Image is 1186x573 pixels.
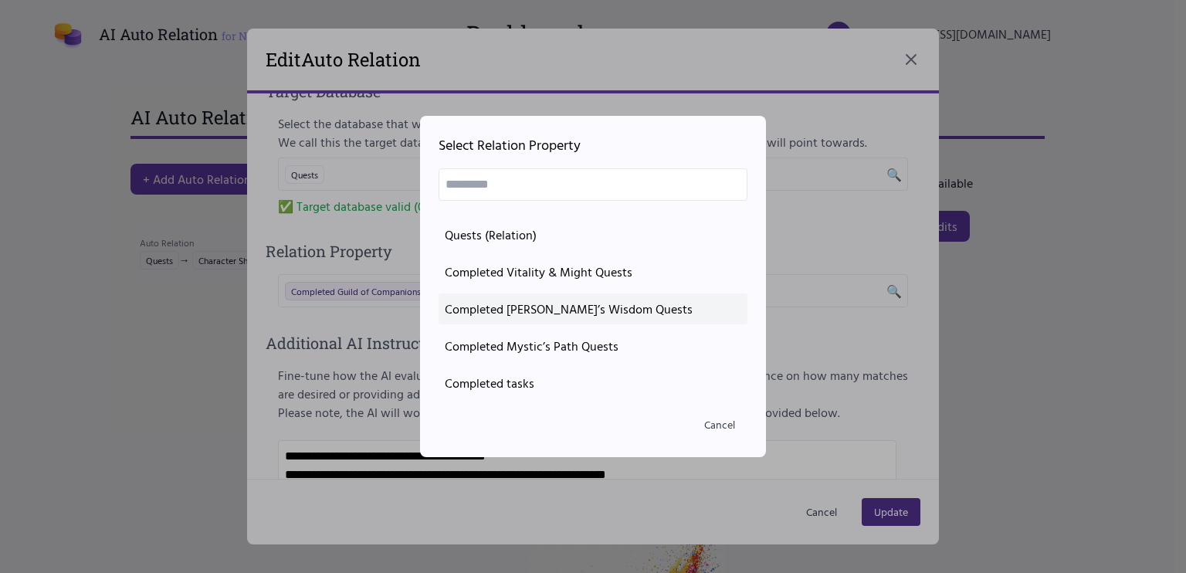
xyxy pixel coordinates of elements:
[439,219,747,250] li: Quests (Relation)
[692,411,747,439] button: Cancel
[439,293,747,324] li: Completed [PERSON_NAME]’s Wisdom Quests
[439,331,747,361] li: Completed Mystic’s Path Quests
[439,256,747,287] li: Completed Vitality & Might Quests
[439,134,747,156] h2: Select Relation Property
[439,368,747,398] li: Completed tasks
